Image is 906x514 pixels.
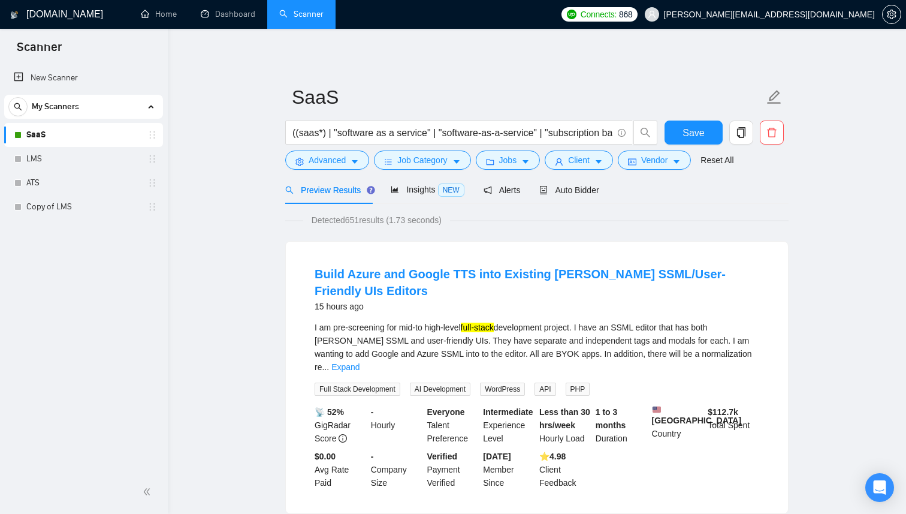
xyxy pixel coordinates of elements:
b: 📡 52% [315,407,344,417]
span: setting [883,10,901,19]
button: copy [729,121,753,145]
span: Save [682,125,704,140]
span: copy [730,127,753,138]
span: NEW [438,184,464,197]
a: Expand [331,362,360,372]
span: caret-down [452,157,461,166]
span: user [648,10,656,19]
a: homeHome [141,9,177,19]
span: Client [568,154,590,167]
div: Tooltip anchor [366,185,376,196]
div: I am pre-screening for mid-to high-level development project. I have an SSML editor that has both... [315,321,759,374]
button: search [8,97,28,116]
div: Experience Level [481,405,537,445]
span: Alerts [484,185,521,195]
span: Connects: [581,8,617,21]
b: - [371,407,374,417]
a: LMS [26,147,140,171]
span: notification [484,186,492,194]
span: search [9,103,27,111]
a: Reset All [700,154,733,167]
a: SaaS [26,123,140,147]
div: Total Spent [705,405,762,445]
span: folder [486,157,494,166]
span: Detected 651 results (1.73 seconds) [303,214,450,227]
button: setting [882,5,901,24]
div: Company Size [369,450,425,489]
input: Scanner name... [292,82,764,112]
div: Duration [593,405,650,445]
span: caret-down [351,157,359,166]
span: holder [147,202,157,212]
div: Avg Rate Paid [312,450,369,489]
b: Less than 30 hrs/week [539,407,590,430]
span: bars [384,157,392,166]
span: edit [766,89,782,105]
span: Advanced [309,154,346,167]
div: Talent Preference [425,405,481,445]
span: WordPress [480,383,525,396]
span: Insights [391,185,464,194]
div: Member Since [481,450,537,489]
span: Preview Results [285,185,372,195]
a: searchScanner [279,9,324,19]
img: logo [10,5,19,25]
input: Search Freelance Jobs... [292,125,612,140]
button: barsJob Categorycaret-down [374,151,470,170]
span: double-left [143,486,155,498]
span: Full Stack Development [315,383,400,396]
b: ⭐️ 4.98 [539,452,566,461]
button: userClientcaret-down [545,151,613,170]
span: delete [760,127,783,138]
span: holder [147,130,157,140]
button: folderJobscaret-down [476,151,540,170]
span: caret-down [521,157,530,166]
mark: full-stack [461,323,494,332]
div: Payment Verified [425,450,481,489]
button: delete [760,121,784,145]
span: AI Development [410,383,470,396]
b: [GEOGRAPHIC_DATA] [652,405,742,425]
div: 15 hours ago [315,299,759,314]
span: area-chart [391,185,399,194]
span: setting [295,157,304,166]
img: 🇺🇸 [653,405,661,414]
span: caret-down [594,157,603,166]
div: Client Feedback [537,450,593,489]
a: setting [882,10,901,19]
div: GigRadar Score [312,405,369,445]
span: 868 [619,8,632,21]
a: Build Azure and Google TTS into Existing [PERSON_NAME] SSML/User-Friendly UIs Editors [315,267,726,297]
b: Intermediate [483,407,533,417]
span: info-circle [618,129,626,137]
span: Vendor [641,154,668,167]
a: dashboardDashboard [201,9,255,19]
a: ATS [26,171,140,195]
span: ... [322,362,329,372]
b: - [371,452,374,461]
img: upwork-logo.png [567,10,576,19]
span: Scanner [7,38,71,64]
span: Jobs [499,154,517,167]
button: search [633,121,657,145]
button: settingAdvancedcaret-down [285,151,369,170]
span: holder [147,154,157,164]
span: search [285,186,294,194]
span: API [534,383,555,396]
span: user [555,157,563,166]
a: New Scanner [14,66,153,90]
span: idcard [628,157,636,166]
b: $ 112.7k [708,407,738,417]
b: [DATE] [483,452,511,461]
div: Hourly [369,405,425,445]
span: caret-down [672,157,681,166]
li: My Scanners [4,95,163,219]
button: Save [665,121,723,145]
span: Auto Bidder [539,185,599,195]
div: Open Intercom Messenger [865,473,894,502]
span: search [634,127,657,138]
span: info-circle [339,434,347,443]
b: 1 to 3 months [596,407,626,430]
span: Job Category [397,154,447,167]
b: $0.00 [315,452,336,461]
